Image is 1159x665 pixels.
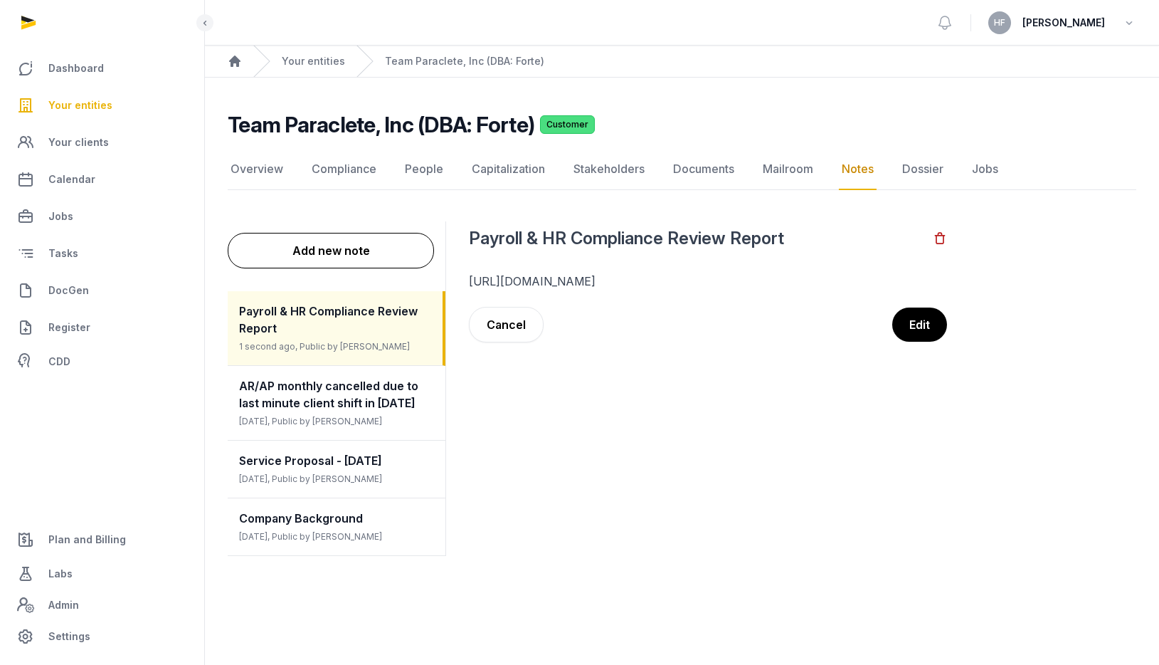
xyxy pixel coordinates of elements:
[239,304,418,335] span: Payroll & HR Compliance Review Report
[994,19,1005,27] span: HF
[1022,14,1105,31] span: [PERSON_NAME]
[239,511,363,525] span: Company Background
[670,149,737,190] a: Documents
[899,149,946,190] a: Dossier
[11,310,193,345] a: Register
[11,51,193,85] a: Dashboard
[48,628,90,645] span: Settings
[48,597,79,614] span: Admin
[48,245,78,262] span: Tasks
[48,134,109,151] span: Your clients
[11,523,193,557] a: Plan and Billing
[11,557,193,591] a: Labs
[11,591,193,619] a: Admin
[571,149,647,190] a: Stakeholders
[228,112,534,137] h2: Team Paraclete, Inc (DBA: Forte)
[282,54,345,68] a: Your entities
[239,416,382,426] span: [DATE], Public by [PERSON_NAME]
[228,149,286,190] a: Overview
[48,531,126,548] span: Plan and Billing
[48,171,95,188] span: Calendar
[469,227,933,250] h2: Payroll & HR Compliance Review Report
[48,60,104,77] span: Dashboard
[48,208,73,225] span: Jobs
[385,54,544,68] a: Team Paraclete, Inc (DBA: Forte)
[239,379,418,410] span: AR/AP monthly cancelled due to last minute client shift in [DATE]
[239,341,410,352] span: 1 second ago, Public by [PERSON_NAME]
[988,11,1011,34] button: HF
[760,149,816,190] a: Mailroom
[469,307,544,342] button: Cancel
[11,88,193,122] a: Your entities
[48,319,90,336] span: Register
[402,149,446,190] a: People
[839,149,877,190] a: Notes
[11,125,193,159] a: Your clients
[469,274,596,288] a: [URL][DOMAIN_NAME]
[48,353,70,370] span: CDD
[48,282,89,299] span: DocGen
[11,347,193,376] a: CDD
[239,473,382,484] span: [DATE], Public by [PERSON_NAME]
[228,149,1136,190] nav: Tabs
[205,46,1159,78] nav: Breadcrumb
[11,273,193,308] a: DocGen
[11,236,193,271] a: Tasks
[48,97,112,114] span: Your entities
[239,454,382,468] span: Service Proposal - [DATE]
[892,308,947,342] button: Edit
[228,233,434,268] button: Add new note
[540,115,595,134] span: Customer
[48,565,73,582] span: Labs
[11,162,193,197] a: Calendar
[11,619,193,654] a: Settings
[309,149,379,190] a: Compliance
[11,199,193,234] a: Jobs
[469,149,548,190] a: Capitalization
[969,149,1001,190] a: Jobs
[239,531,382,542] span: [DATE], Public by [PERSON_NAME]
